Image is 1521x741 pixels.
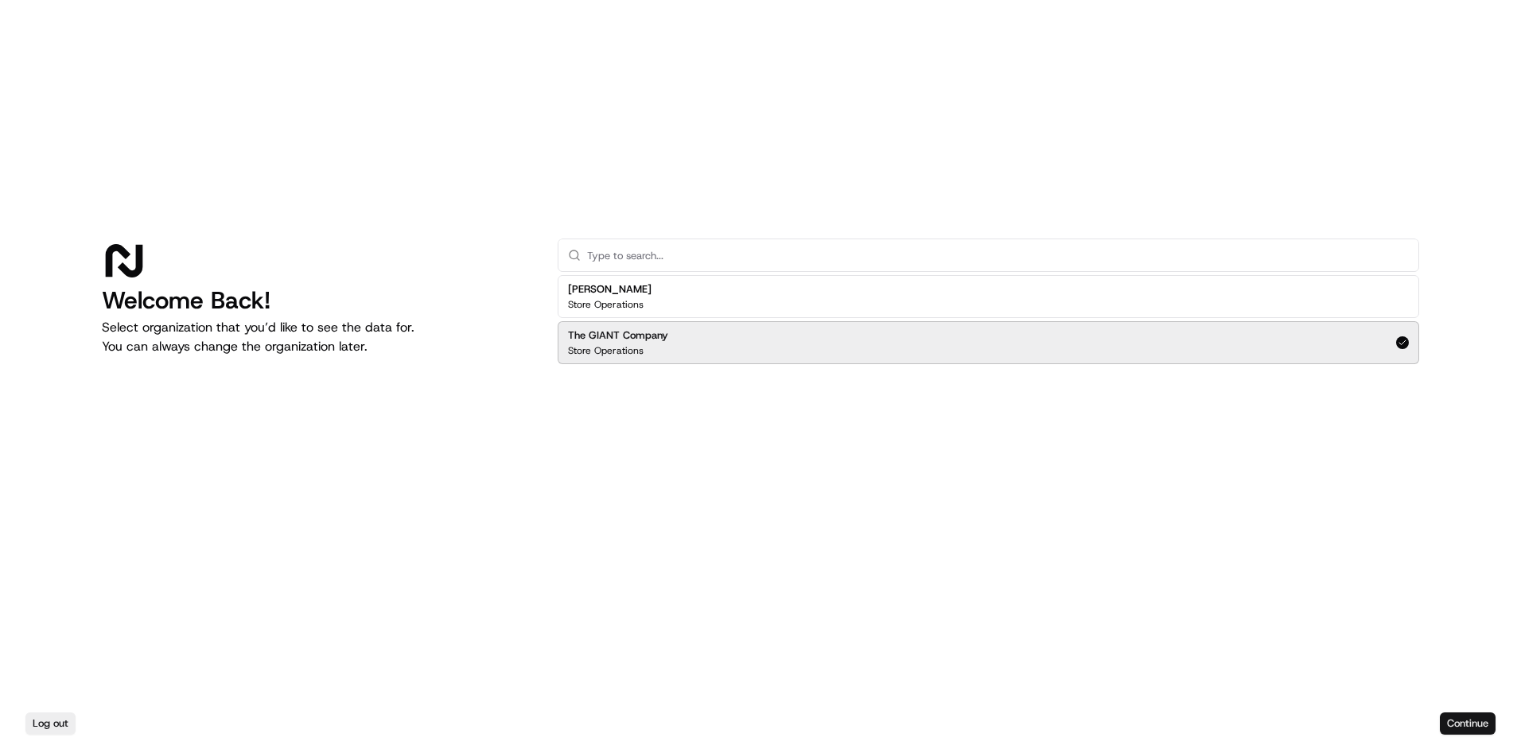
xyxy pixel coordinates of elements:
[1440,712,1496,735] button: Continue
[558,272,1419,367] div: Suggestions
[102,318,532,356] p: Select organization that you’d like to see the data for. You can always change the organization l...
[25,712,76,735] button: Log out
[568,328,668,343] h2: The GIANT Company
[568,344,644,357] p: Store Operations
[568,282,652,297] h2: [PERSON_NAME]
[102,286,532,315] h1: Welcome Back!
[568,298,644,311] p: Store Operations
[587,239,1409,271] input: Type to search...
